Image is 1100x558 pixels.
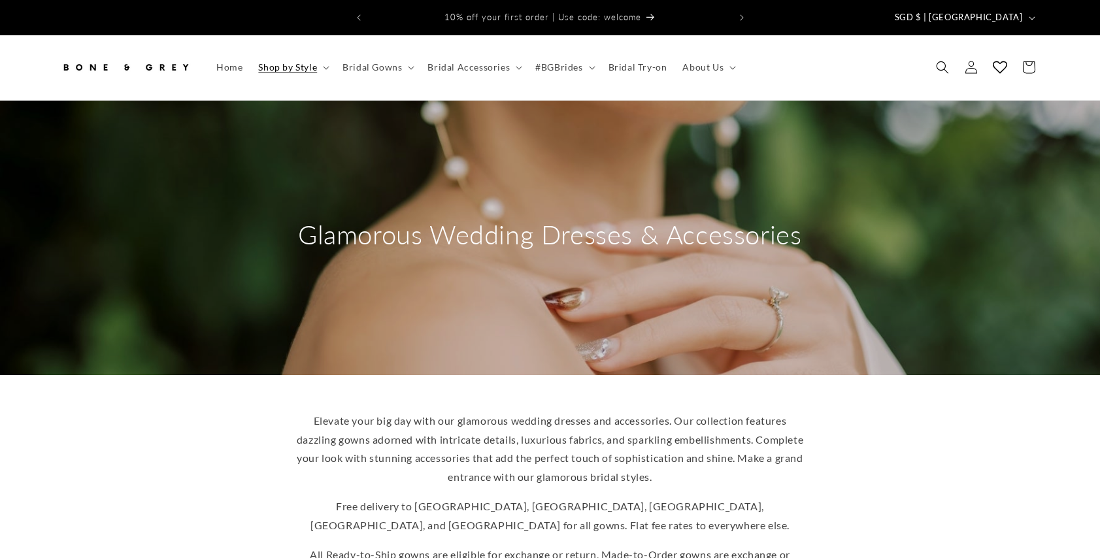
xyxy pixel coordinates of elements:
[335,54,420,81] summary: Bridal Gowns
[342,61,402,73] span: Bridal Gowns
[298,218,801,252] h2: Glamorous Wedding Dresses & Accessories
[601,54,675,81] a: Bridal Try-on
[208,54,250,81] a: Home
[420,54,527,81] summary: Bridal Accessories
[258,61,317,73] span: Shop by Style
[727,5,756,30] button: Next announcement
[55,48,195,87] a: Bone and Grey Bridal
[527,54,600,81] summary: #BGBrides
[895,11,1023,24] span: SGD $ | [GEOGRAPHIC_DATA]
[295,412,805,487] p: Elevate your big day with our glamorous wedding dresses and accessories. Our collection features ...
[535,61,582,73] span: #BGBrides
[675,54,741,81] summary: About Us
[250,54,335,81] summary: Shop by Style
[216,61,242,73] span: Home
[682,61,724,73] span: About Us
[444,12,641,22] span: 10% off your first order | Use code: welcome
[427,61,510,73] span: Bridal Accessories
[295,497,805,535] p: Free delivery to [GEOGRAPHIC_DATA], [GEOGRAPHIC_DATA], [GEOGRAPHIC_DATA], [GEOGRAPHIC_DATA], and ...
[928,53,957,82] summary: Search
[887,5,1041,30] button: SGD $ | [GEOGRAPHIC_DATA]
[608,61,667,73] span: Bridal Try-on
[344,5,373,30] button: Previous announcement
[60,53,191,82] img: Bone and Grey Bridal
